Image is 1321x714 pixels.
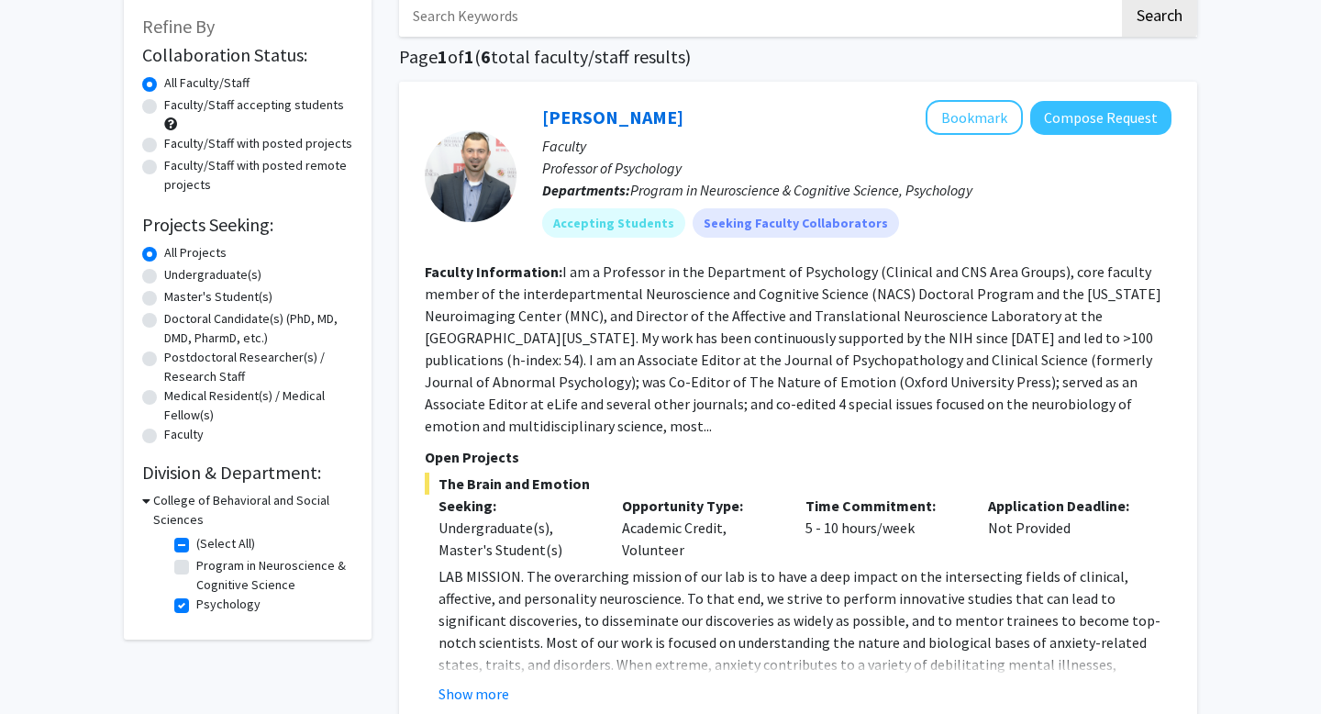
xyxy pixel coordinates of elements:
[988,495,1144,517] p: Application Deadline:
[142,214,353,236] h2: Projects Seeking:
[630,181,972,199] span: Program in Neuroscience & Cognitive Science, Psychology
[438,45,448,68] span: 1
[425,262,562,281] b: Faculty Information:
[142,462,353,484] h2: Division & Department:
[164,348,353,386] label: Postdoctoral Researcher(s) / Research Staff
[805,495,961,517] p: Time Commitment:
[164,134,352,153] label: Faculty/Staff with posted projects
[164,95,344,115] label: Faculty/Staff accepting students
[425,446,1171,468] p: Open Projects
[153,491,353,530] h3: College of Behavioral and Social Sciences
[14,631,78,700] iframe: Chat
[542,208,685,238] mat-chip: Accepting Students
[542,106,683,128] a: [PERSON_NAME]
[542,181,630,199] b: Departments:
[164,243,227,262] label: All Projects
[481,45,491,68] span: 6
[974,495,1158,561] div: Not Provided
[196,534,255,553] label: (Select All)
[142,44,353,66] h2: Collaboration Status:
[1030,101,1171,135] button: Compose Request to Alexander Shackman
[693,208,899,238] mat-chip: Seeking Faculty Collaborators
[164,386,353,425] label: Medical Resident(s) / Medical Fellow(s)
[142,15,215,38] span: Refine By
[542,157,1171,179] p: Professor of Psychology
[164,309,353,348] label: Doctoral Candidate(s) (PhD, MD, DMD, PharmD, etc.)
[622,495,778,517] p: Opportunity Type:
[196,556,349,595] label: Program in Neuroscience & Cognitive Science
[164,287,272,307] label: Master's Student(s)
[792,495,975,561] div: 5 - 10 hours/week
[926,100,1023,135] button: Add Alexander Shackman to Bookmarks
[464,45,474,68] span: 1
[164,73,250,93] label: All Faculty/Staff
[196,595,261,614] label: Psychology
[425,473,1171,495] span: The Brain and Emotion
[608,495,792,561] div: Academic Credit, Volunteer
[425,262,1161,435] fg-read-more: I am a Professor in the Department of Psychology (Clinical and CNS Area Groups), core faculty mem...
[438,683,509,705] button: Show more
[164,265,261,284] label: Undergraduate(s)
[164,156,353,195] label: Faculty/Staff with posted remote projects
[542,135,1171,157] p: Faculty
[399,46,1197,68] h1: Page of ( total faculty/staff results)
[438,517,594,561] div: Undergraduate(s), Master's Student(s)
[438,495,594,517] p: Seeking:
[164,425,204,444] label: Faculty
